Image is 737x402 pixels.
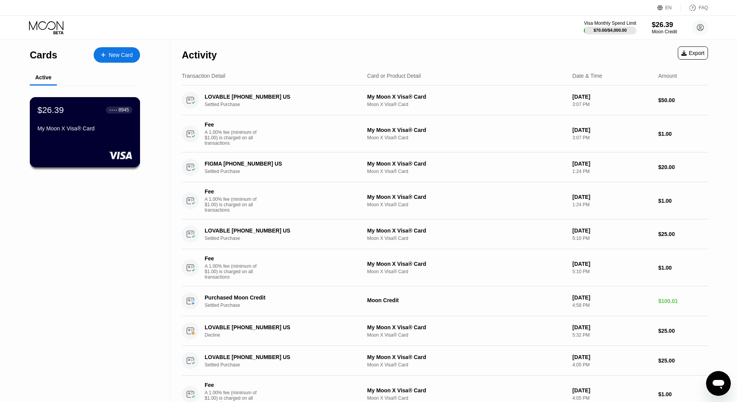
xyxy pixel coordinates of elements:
[573,332,652,338] div: 5:32 PM
[182,182,708,219] div: FeeA 1.00% fee (minimum of $1.00) is charged on all transactionsMy Moon X Visa® CardMoon X Visa® ...
[205,255,259,262] div: Fee
[573,269,652,274] div: 5:10 PM
[573,194,652,200] div: [DATE]
[94,47,140,63] div: New Card
[652,21,677,34] div: $26.39Moon Credit
[573,228,652,234] div: [DATE]
[681,50,705,56] div: Export
[367,332,566,338] div: Moon X Visa® Card
[205,324,355,330] div: LOVABLE [PHONE_NUMBER] US
[109,52,133,58] div: New Card
[35,74,51,80] div: Active
[367,102,566,107] div: Moon X Visa® Card
[205,362,366,368] div: Settled Purchase
[658,265,708,271] div: $1.00
[573,169,652,174] div: 1:24 PM
[367,297,566,303] div: Moon Credit
[38,105,64,115] div: $26.39
[658,97,708,103] div: $50.00
[182,346,708,376] div: LOVABLE [PHONE_NUMBER] USSettled PurchaseMy Moon X Visa® CardMoon X Visa® Card[DATE]4:05 PM$25.00
[665,5,672,10] div: EN
[205,130,263,146] div: A 1.00% fee (minimum of $1.00) is charged on all transactions
[182,152,708,182] div: FIGMA [PHONE_NUMBER] USSettled PurchaseMy Moon X Visa® CardMoon X Visa® Card[DATE]1:24 PM$20.00
[182,115,708,152] div: FeeA 1.00% fee (minimum of $1.00) is charged on all transactionsMy Moon X Visa® CardMoon X Visa® ...
[205,188,259,195] div: Fee
[573,135,652,140] div: 3:07 PM
[573,102,652,107] div: 3:07 PM
[205,303,366,308] div: Settled Purchase
[573,161,652,167] div: [DATE]
[573,261,652,267] div: [DATE]
[205,197,263,213] div: A 1.00% fee (minimum of $1.00) is charged on all transactions
[573,303,652,308] div: 4:58 PM
[367,94,566,100] div: My Moon X Visa® Card
[38,125,132,132] div: My Moon X Visa® Card
[573,73,602,79] div: Date & Time
[205,161,355,167] div: FIGMA [PHONE_NUMBER] US
[182,219,708,249] div: LOVABLE [PHONE_NUMBER] USSettled PurchaseMy Moon X Visa® CardMoon X Visa® Card[DATE]5:10 PM$25.00
[205,94,355,100] div: LOVABLE [PHONE_NUMBER] US
[657,4,681,12] div: EN
[205,121,259,128] div: Fee
[182,316,708,346] div: LOVABLE [PHONE_NUMBER] USDeclineMy Moon X Visa® CardMoon X Visa® Card[DATE]5:32 PM$25.00
[573,236,652,241] div: 5:10 PM
[584,21,636,26] div: Visa Monthly Spend Limit
[699,5,708,10] div: FAQ
[182,86,708,115] div: LOVABLE [PHONE_NUMBER] USSettled PurchaseMy Moon X Visa® CardMoon X Visa® Card[DATE]3:07 PM$50.00
[367,73,421,79] div: Card or Product Detail
[367,387,566,393] div: My Moon X Visa® Card
[593,28,627,33] div: $70.00 / $4,000.00
[658,198,708,204] div: $1.00
[367,161,566,167] div: My Moon X Visa® Card
[573,202,652,207] div: 1:24 PM
[658,298,708,304] div: $100.01
[367,261,566,267] div: My Moon X Visa® Card
[367,395,566,401] div: Moon X Visa® Card
[658,164,708,170] div: $20.00
[205,382,259,388] div: Fee
[367,324,566,330] div: My Moon X Visa® Card
[573,294,652,301] div: [DATE]
[367,236,566,241] div: Moon X Visa® Card
[573,387,652,393] div: [DATE]
[30,98,140,167] div: $26.39● ● ● ●8945My Moon X Visa® Card
[205,102,366,107] div: Settled Purchase
[573,395,652,401] div: 4:05 PM
[182,50,217,61] div: Activity
[658,328,708,334] div: $25.00
[652,29,677,34] div: Moon Credit
[30,50,57,61] div: Cards
[109,109,117,111] div: ● ● ● ●
[205,169,366,174] div: Settled Purchase
[367,269,566,274] div: Moon X Visa® Card
[367,362,566,368] div: Moon X Visa® Card
[681,4,708,12] div: FAQ
[652,21,677,29] div: $26.39
[573,354,652,360] div: [DATE]
[658,391,708,397] div: $1.00
[182,286,708,316] div: Purchased Moon CreditSettled PurchaseMoon Credit[DATE]4:58 PM$100.01
[658,131,708,137] div: $1.00
[367,127,566,133] div: My Moon X Visa® Card
[367,169,566,174] div: Moon X Visa® Card
[706,371,731,396] iframe: Button to launch messaging window
[205,236,366,241] div: Settled Purchase
[678,46,708,60] div: Export
[205,228,355,234] div: LOVABLE [PHONE_NUMBER] US
[205,354,355,360] div: LOVABLE [PHONE_NUMBER] US
[573,362,652,368] div: 4:05 PM
[658,73,677,79] div: Amount
[584,21,636,34] div: Visa Monthly Spend Limit$70.00/$4,000.00
[367,354,566,360] div: My Moon X Visa® Card
[658,231,708,237] div: $25.00
[367,194,566,200] div: My Moon X Visa® Card
[573,324,652,330] div: [DATE]
[182,73,225,79] div: Transaction Detail
[573,94,652,100] div: [DATE]
[182,249,708,286] div: FeeA 1.00% fee (minimum of $1.00) is charged on all transactionsMy Moon X Visa® CardMoon X Visa® ...
[367,135,566,140] div: Moon X Visa® Card
[367,228,566,234] div: My Moon X Visa® Card
[658,358,708,364] div: $25.00
[205,263,263,280] div: A 1.00% fee (minimum of $1.00) is charged on all transactions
